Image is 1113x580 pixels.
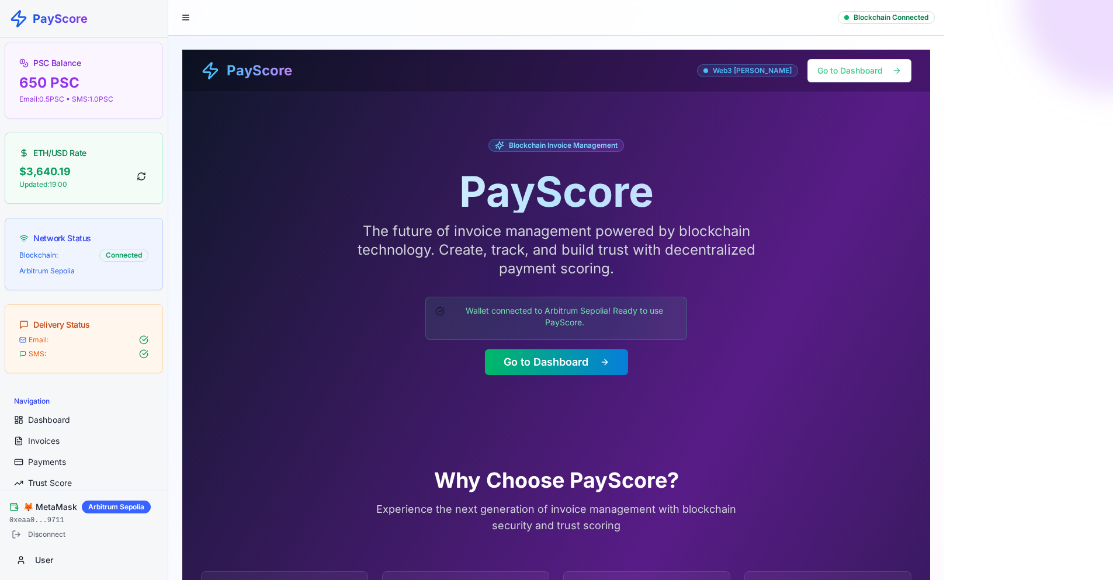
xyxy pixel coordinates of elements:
[28,456,66,468] span: Payments
[19,57,148,69] div: PSC Balance
[697,64,798,77] div: Web3 [PERSON_NAME]
[485,349,628,375] button: Go to Dashboard
[29,335,48,345] span: Email:
[227,61,292,80] span: PayScore
[28,414,70,426] span: Dashboard
[19,95,148,104] div: Email: 0.5 PSC • SMS: 1.0 PSC
[19,180,71,189] div: Updated: 19:00
[9,453,158,471] a: Payments
[9,432,158,450] a: Invoices
[23,501,77,513] span: 🦊 MetaMask
[29,349,46,359] span: SMS:
[82,501,151,513] div: Arbitrum Sepolia
[28,477,72,489] span: Trust Score
[19,319,148,331] div: Delivery Status
[360,501,753,534] p: Experience the next generation of invoice management with blockchain security and trust scoring
[33,11,88,27] span: PayScore
[332,222,781,278] p: The future of invoice management powered by blockchain technology. Create, track, and build trust...
[19,74,148,92] div: 650 PSC
[19,164,71,180] div: $ 3,640.19
[99,249,148,262] div: Connected
[9,474,158,492] a: Trust Score
[201,171,911,213] h1: PayScore
[9,527,68,541] button: Disconnect
[435,305,677,328] div: Wallet connected to Arbitrum Sepolia! Ready to use PayScore.
[9,411,158,429] a: Dashboard
[807,59,911,82] button: Go to Dashboard
[9,392,158,411] div: Navigation
[201,468,911,492] h2: Why Choose PayScore?
[28,435,60,447] span: Invoices
[9,516,158,525] div: 0xeaa0...9711
[19,266,148,276] div: Arbitrum Sepolia
[19,147,148,159] div: ETH/USD Rate
[488,139,624,152] div: Blockchain Invoice Management
[9,550,158,571] button: User
[19,232,148,244] div: Network Status
[19,251,58,260] span: Blockchain:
